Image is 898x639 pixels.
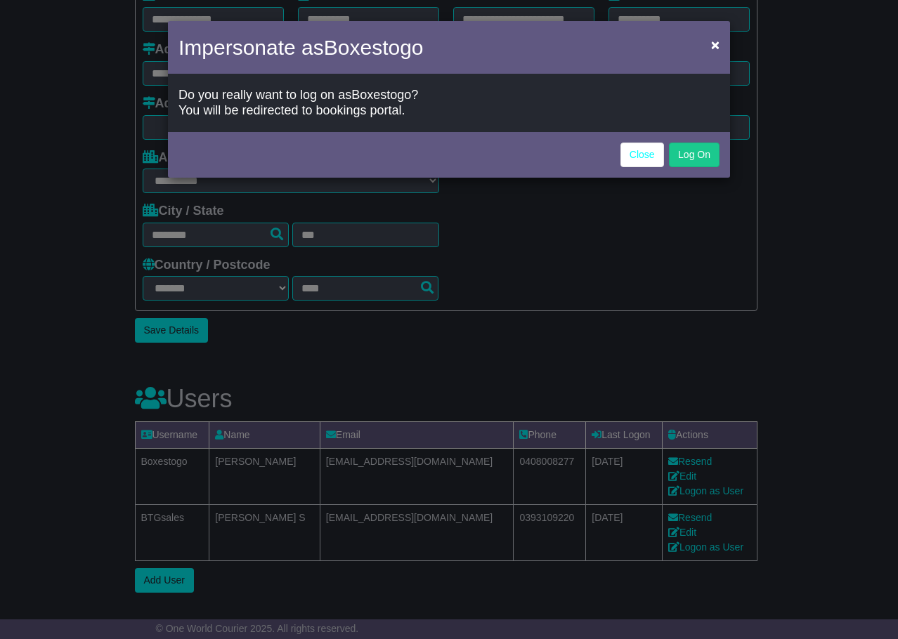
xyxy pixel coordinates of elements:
[620,143,664,167] a: Close
[704,30,727,59] button: Close
[711,37,720,53] span: ×
[351,88,411,102] span: Boxestogo
[168,77,730,129] div: Do you really want to log on as ? You will be redirected to bookings portal.
[669,143,720,167] button: Log On
[178,32,424,63] h4: Impersonate as
[324,36,424,59] span: Boxestogo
